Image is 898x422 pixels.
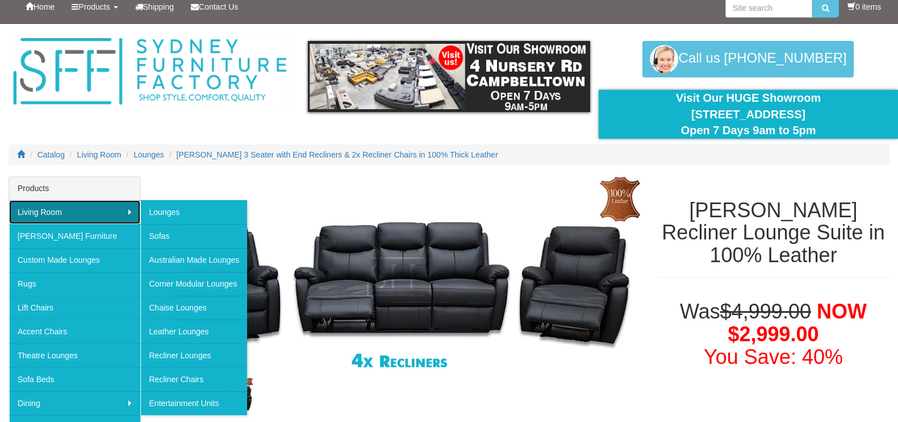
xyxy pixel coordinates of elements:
a: Entertainment Units [140,391,247,415]
a: Catalog [37,150,65,159]
a: Recliner Chairs [140,367,247,391]
li: 0 items [847,1,881,13]
del: $4,999.00 [720,300,811,323]
a: Lounges [140,200,247,224]
a: Australian Made Lounges [140,248,247,272]
span: NOW $2,999.00 [728,300,866,346]
img: showroom.gif [308,41,590,112]
a: Living Room [9,200,140,224]
span: Shipping [143,2,174,11]
a: [PERSON_NAME] Furniture [9,224,140,248]
a: Lounges [133,150,164,159]
a: Leather Lounges [140,320,247,344]
a: Sofas [140,224,247,248]
span: Contact Us [199,2,238,11]
a: Living Room [77,150,122,159]
h1: Was [657,300,889,368]
a: Custom Made Lounges [9,248,140,272]
img: Sydney Furniture Factory [9,35,291,108]
a: Chaise Lounges [140,296,247,320]
a: Lift Chairs [9,296,140,320]
div: Products [9,177,140,200]
h1: [PERSON_NAME] Recliner Lounge Suite in 100% Leather [657,199,889,267]
font: You Save: 40% [704,345,843,369]
a: Dining [9,391,140,415]
span: Products [78,2,110,11]
a: Theatre Lounges [9,344,140,367]
a: Sofa Beds [9,367,140,391]
a: Rugs [9,272,140,296]
a: Corner Modular Lounges [140,272,247,296]
div: Visit Our HUGE Showroom [STREET_ADDRESS] Open 7 Days 9am to 5pm [607,90,889,139]
span: Home [34,2,55,11]
a: Accent Chairs [9,320,140,344]
a: Recliner Lounges [140,344,247,367]
a: [PERSON_NAME] 3 Seater with End Recliners & 2x Recliner Chairs in 100% Thick Leather [177,150,498,159]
